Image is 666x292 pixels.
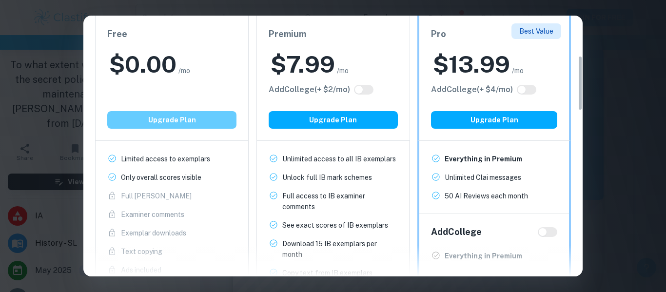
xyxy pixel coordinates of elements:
[269,27,398,41] h6: Premium
[433,49,510,80] h2: $ 13.99
[431,111,557,129] button: Upgrade Plan
[282,220,388,231] p: See exact scores of IB exemplars
[445,154,522,164] p: Everything in Premium
[431,225,482,239] h6: Add College
[282,172,372,183] p: Unlock full IB mark schemes
[121,209,184,220] p: Examiner comments
[269,111,398,129] button: Upgrade Plan
[121,191,192,201] p: Full [PERSON_NAME]
[107,27,236,41] h6: Free
[178,65,190,76] span: /mo
[121,228,186,238] p: Exemplar downloads
[282,154,396,164] p: Unlimited access to all IB exemplars
[337,65,349,76] span: /mo
[431,84,513,96] h6: Click to see all the additional College features.
[431,27,557,41] h6: Pro
[107,111,236,129] button: Upgrade Plan
[109,49,176,80] h2: $ 0.00
[121,154,210,164] p: Limited access to exemplars
[271,49,335,80] h2: $ 7.99
[512,65,524,76] span: /mo
[519,26,553,37] p: Best Value
[269,84,350,96] h6: Click to see all the additional College features.
[121,172,201,183] p: Only overall scores visible
[445,172,521,183] p: Unlimited Clai messages
[445,191,528,201] p: 50 AI Reviews each month
[282,238,398,260] p: Download 15 IB exemplars per month
[282,191,398,212] p: Full access to IB examiner comments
